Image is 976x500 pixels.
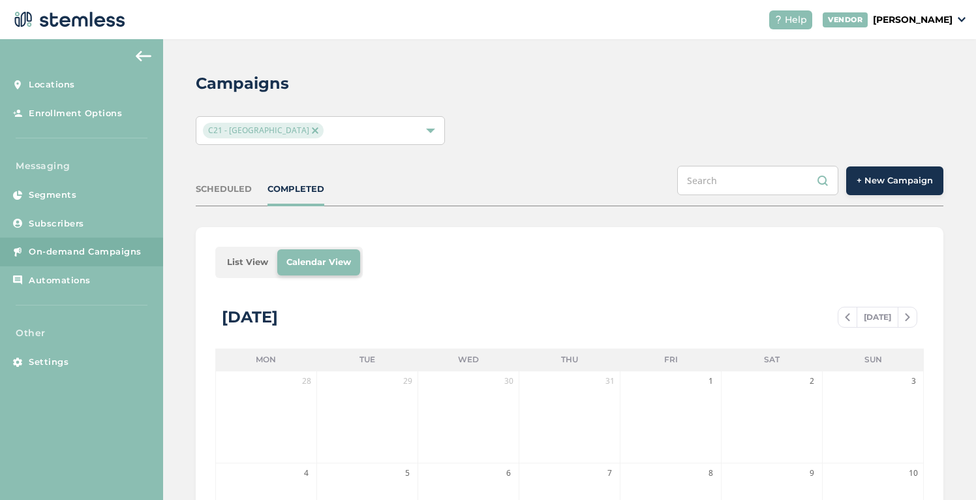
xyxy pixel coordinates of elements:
span: Locations [29,78,75,91]
span: 28 [300,375,313,388]
span: 8 [705,467,718,480]
span: C21 - [GEOGRAPHIC_DATA] [203,123,324,138]
img: icon_down-arrow-small-66adaf34.svg [958,17,966,22]
div: SCHEDULED [196,183,252,196]
span: Help [785,13,807,27]
span: 3 [907,375,920,388]
li: Fri [620,349,722,371]
span: 6 [502,467,515,480]
p: [PERSON_NAME] [873,13,953,27]
li: Calendar View [277,249,360,275]
img: icon-arrow-back-accent-c549486e.svg [136,51,151,61]
span: 2 [806,375,819,388]
span: 1 [705,375,718,388]
span: Subscribers [29,217,84,230]
span: On-demand Campaigns [29,245,142,258]
span: 9 [806,467,819,480]
li: Sat [722,349,823,371]
span: Segments [29,189,76,202]
div: VENDOR [823,12,868,27]
span: + New Campaign [857,174,933,187]
li: Thu [519,349,620,371]
h2: Campaigns [196,72,289,95]
span: [DATE] [857,307,898,327]
img: logo-dark-0685b13c.svg [10,7,125,33]
div: COMPLETED [267,183,324,196]
li: Tue [316,349,418,371]
img: icon-chevron-left-b8c47ebb.svg [845,313,850,321]
span: Automations [29,274,91,287]
div: [DATE] [222,305,278,329]
span: 10 [907,467,920,480]
span: 30 [502,375,515,388]
span: 7 [603,467,617,480]
li: Mon [215,349,316,371]
span: 5 [401,467,414,480]
li: Sun [823,349,924,371]
img: icon-help-white-03924b79.svg [774,16,782,23]
button: + New Campaign [846,166,943,195]
li: List View [218,249,277,275]
img: icon-close-accent-8a337256.svg [312,127,318,134]
li: Wed [418,349,519,371]
span: 29 [401,375,414,388]
span: Settings [29,356,69,369]
input: Search [677,166,838,195]
img: icon-chevron-right-bae969c5.svg [905,313,910,321]
span: Enrollment Options [29,107,122,120]
span: 31 [603,375,617,388]
span: 4 [300,467,313,480]
iframe: Chat Widget [911,437,976,500]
